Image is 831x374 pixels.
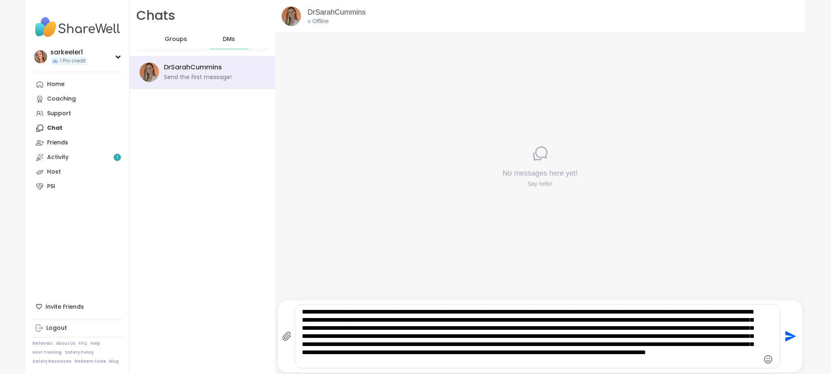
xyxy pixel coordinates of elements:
a: PSI [32,179,123,194]
img: https://sharewell-space-live.sfo3.digitaloceanspaces.com/user-generated/b83244e3-9888-4f59-acb3-5... [282,6,301,26]
a: Host [32,165,123,179]
div: Activity [47,153,69,161]
a: DrSarahCummins [308,7,366,17]
div: Invite Friends [32,299,123,314]
span: DMs [223,35,235,43]
div: Send the first message! [164,73,232,82]
a: Home [32,77,123,92]
a: Safety Resources [32,359,71,364]
div: PSI [47,183,55,191]
textarea: Type your message [302,308,760,365]
a: Host Training [32,350,62,355]
h4: No messages here yet! [502,168,577,178]
button: Send [780,327,799,346]
button: Emoji picker [763,355,773,364]
div: Friends [47,139,68,147]
a: Coaching [32,92,123,106]
div: Host [47,168,61,176]
img: ShareWell Nav Logo [32,13,123,41]
div: Say hello! [502,180,577,188]
img: sarkeeler1 [34,50,47,63]
span: Groups [165,35,187,43]
a: Activity1 [32,150,123,165]
a: Friends [32,135,123,150]
span: 1 Pro credit [60,58,86,64]
div: DrSarahCummins [164,63,222,72]
a: Help [90,341,100,346]
div: sarkeeler1 [50,48,87,57]
div: Logout [46,324,67,332]
a: FAQ [79,341,87,346]
div: Coaching [47,95,76,103]
a: Support [32,106,123,121]
span: 1 [116,154,118,161]
img: https://sharewell-space-live.sfo3.digitaloceanspaces.com/user-generated/b83244e3-9888-4f59-acb3-5... [140,62,159,82]
a: Blog [109,359,119,364]
a: About Us [56,341,75,346]
a: Logout [32,321,123,335]
div: Offline [308,17,329,26]
div: Support [47,110,71,118]
div: Home [47,80,65,88]
a: Redeem Code [75,359,106,364]
h1: Chats [136,6,175,25]
a: Referrals [32,341,53,346]
a: Safety Policy [65,350,94,355]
